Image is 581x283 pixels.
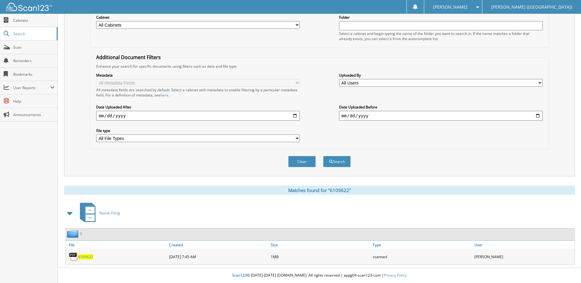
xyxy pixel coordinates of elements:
legend: Additional Document Filters [93,54,164,61]
a: File [66,241,168,249]
a: Needs Filing [76,201,120,225]
span: Reminders [13,58,55,63]
span: Cabinets [13,18,55,23]
span: [PERSON_NAME] [433,5,467,9]
button: Clear [288,156,316,167]
label: File type [96,128,300,133]
a: User [473,241,575,249]
img: PDF.png [69,252,78,261]
a: 6109622 [78,254,93,259]
div: [PERSON_NAME] [473,251,575,263]
a: Type [371,241,473,249]
label: Date Uploaded After [96,104,300,110]
label: Metadata [96,73,300,78]
span: Search [13,31,54,36]
div: © [DATE]-[DATE] [DOMAIN_NAME]. All rights reserved | appg04-scan123-com | [58,268,581,283]
img: scan123-logo-white.svg [6,3,52,11]
img: folder2.png [67,230,80,238]
a: here [160,92,168,98]
span: [PERSON_NAME] ([GEOGRAPHIC_DATA]) [491,5,572,9]
input: end [339,111,543,121]
label: Date Uploaded Before [339,104,543,110]
div: Select a cabinet and begin typing the name of the folder you want to search in. If the name match... [339,31,543,41]
input: start [96,111,300,121]
div: Enhance your search for specific documents using filters such as date and file type. [93,64,545,69]
label: Cabinet [96,15,300,20]
span: Scan [13,45,55,50]
span: Bookmarks [13,72,55,77]
label: Folder [339,15,543,20]
a: Created [168,241,269,249]
span: Needs Filing [99,210,120,216]
a: 9 [80,231,82,236]
span: Announcements [13,112,55,117]
a: Size [269,241,371,249]
span: Help [13,99,55,104]
iframe: Chat Widget [550,254,581,283]
div: Matches found for "6109622" [64,186,575,195]
div: [DATE] 7:45 AM [168,251,269,263]
span: Scan123 [232,273,247,278]
div: scanned [371,251,473,263]
span: User Reports [13,85,50,90]
a: Privacy Policy [384,273,407,278]
div: All metadata fields are searched by default. Select a cabinet with metadata to enable filtering b... [96,87,300,98]
button: Search [323,156,351,167]
label: Uploaded By [339,73,543,78]
div: 1MB [269,251,371,263]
